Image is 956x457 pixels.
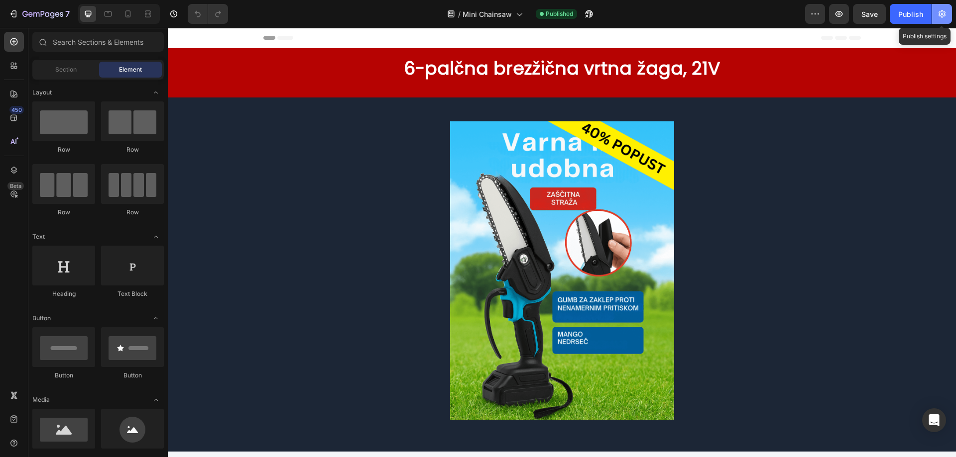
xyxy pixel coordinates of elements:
span: Button [32,314,51,323]
span: Section [55,65,77,74]
span: Layout [32,88,52,97]
span: Save [861,10,878,18]
span: / [458,9,461,19]
span: Published [546,9,573,18]
span: Element [119,65,142,74]
div: Row [32,208,95,217]
div: Row [101,208,164,217]
span: Toggle open [148,310,164,326]
div: Undo/Redo [188,4,228,24]
button: Publish [890,4,932,24]
input: Search Sections & Elements [32,32,164,52]
span: Toggle open [148,229,164,245]
div: Button [32,371,95,380]
div: 450 [9,106,24,114]
span: Toggle open [148,85,164,100]
div: Button [101,371,164,380]
div: Heading [32,289,95,298]
span: Media [32,395,50,404]
button: Save [853,4,886,24]
iframe: Design area [168,28,956,457]
span: Mini Chainsaw [463,9,512,19]
div: Row [32,145,95,154]
div: Open Intercom Messenger [922,408,946,432]
p: 7 [65,8,70,20]
span: Toggle open [148,392,164,408]
div: Row [101,145,164,154]
button: 7 [4,4,74,24]
span: Text [32,232,45,241]
img: gempages_575537010031199171-58f78e84-e90f-4748-b5fd-73bc055e443e.png [282,93,506,392]
div: Beta [7,182,24,190]
div: Publish [898,9,923,19]
div: Text Block [101,289,164,298]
